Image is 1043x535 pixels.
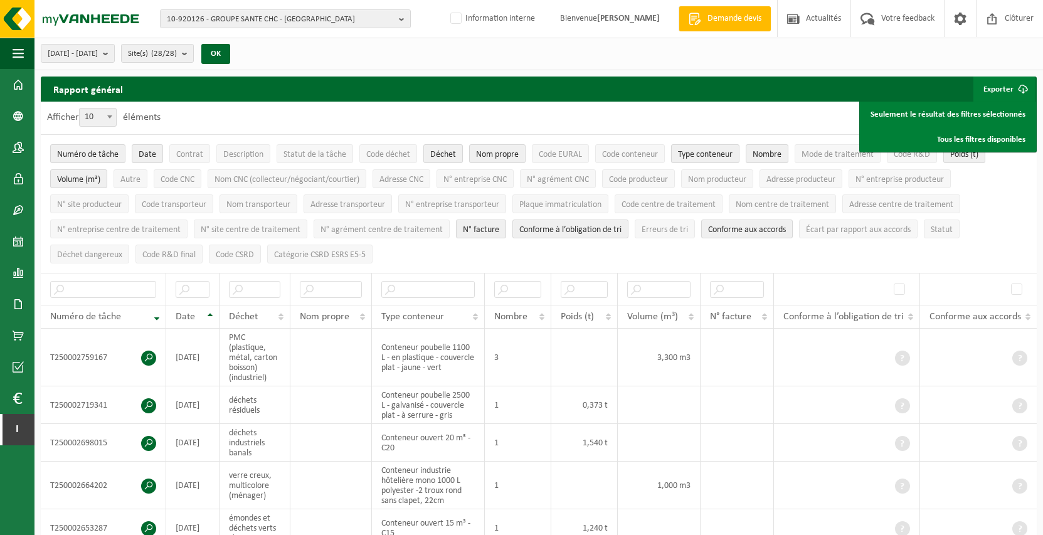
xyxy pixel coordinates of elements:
span: Conforme à l’obligation de tri [519,225,622,235]
span: Nom centre de traitement [736,200,829,209]
span: Type conteneur [381,312,444,322]
button: Exporter [973,77,1035,102]
span: Code déchet [366,150,410,159]
span: Déchet dangereux [57,250,122,260]
span: Déchet [430,150,456,159]
span: Statut [931,225,953,235]
td: PMC (plastique, métal, carton boisson) (industriel) [220,329,290,386]
button: ContratContrat: Activate to sort [169,144,210,163]
span: Volume (m³) [57,175,100,184]
label: Afficher éléments [47,112,161,122]
td: 3 [485,329,551,386]
button: Nom centre de traitementNom centre de traitement: Activate to sort [729,194,836,213]
span: N° agrément centre de traitement [320,225,443,235]
td: déchets résiduels [220,386,290,424]
button: N° entreprise centre de traitementN° entreprise centre de traitement: Activate to sort [50,220,188,238]
td: Conteneur poubelle 1100 L - en plastique - couvercle plat - jaune - vert [372,329,485,386]
span: 10 [80,109,116,126]
button: Erreurs de triErreurs de tri: Activate to sort [635,220,695,238]
span: Adresse transporteur [310,200,385,209]
span: Conforme à l’obligation de tri [783,312,904,322]
span: Adresse CNC [379,175,423,184]
span: N° entreprise CNC [443,175,507,184]
count: (28/28) [151,50,177,58]
td: [DATE] [166,462,220,509]
button: Adresse producteurAdresse producteur: Activate to sort [760,169,842,188]
button: N° entreprise transporteurN° entreprise transporteur: Activate to sort [398,194,506,213]
button: Catégorie CSRD ESRS E5-5Catégorie CSRD ESRS E5-5: Activate to sort [267,245,373,263]
td: 1,540 t [551,424,618,462]
td: Conteneur ouvert 20 m³ - C20 [372,424,485,462]
button: Poids (t)Poids (t): Activate to sort [943,144,985,163]
button: Nom CNC (collecteur/négociant/courtier)Nom CNC (collecteur/négociant/courtier): Activate to sort [208,169,366,188]
button: N° agrément centre de traitementN° agrément centre de traitement: Activate to sort [314,220,450,238]
span: Code transporteur [142,200,206,209]
span: [DATE] - [DATE] [48,45,98,63]
span: Date [139,150,156,159]
span: Contrat [176,150,203,159]
td: 0,373 t [551,386,618,424]
span: Numéro de tâche [57,150,119,159]
span: Nombre [494,312,527,322]
span: Conforme aux accords [929,312,1021,322]
span: Nom CNC (collecteur/négociant/courtier) [214,175,359,184]
h2: Rapport général [41,77,135,102]
td: 1 [485,462,551,509]
span: N° facture [710,312,751,322]
span: Nom propre [300,312,349,322]
span: 10 [79,108,117,127]
span: N° agrément CNC [527,175,589,184]
span: N° entreprise centre de traitement [57,225,181,235]
button: OK [201,44,230,64]
button: Déchet dangereux : Activate to sort [50,245,129,263]
span: N° facture [463,225,499,235]
button: Adresse centre de traitementAdresse centre de traitement: Activate to sort [842,194,960,213]
td: T250002698015 [41,424,166,462]
button: NombreNombre: Activate to sort [746,144,788,163]
span: Date [176,312,195,322]
button: N° site centre de traitementN° site centre de traitement: Activate to sort [194,220,307,238]
button: Nom producteurNom producteur: Activate to sort [681,169,753,188]
button: Type conteneurType conteneur: Activate to sort [671,144,739,163]
span: Nom transporteur [226,200,290,209]
span: Site(s) [128,45,177,63]
span: Code R&D [894,150,930,159]
span: Mode de traitement [802,150,874,159]
td: Conteneur industrie hôtelière mono 1000 L polyester -2 troux rond sans clapet, 22cm [372,462,485,509]
span: Demande devis [704,13,765,25]
span: Plaque immatriculation [519,200,601,209]
button: Code transporteurCode transporteur: Activate to sort [135,194,213,213]
span: Code CSRD [216,250,254,260]
td: déchets industriels banals [220,424,290,462]
button: DescriptionDescription: Activate to sort [216,144,270,163]
button: Code centre de traitementCode centre de traitement: Activate to sort [615,194,723,213]
button: Numéro de tâcheNuméro de tâche: Activate to remove sorting [50,144,125,163]
span: Volume (m³) [627,312,678,322]
button: Volume (m³)Volume (m³): Activate to sort [50,169,107,188]
button: Code CNCCode CNC: Activate to sort [154,169,201,188]
button: StatutStatut: Activate to sort [924,220,960,238]
td: [DATE] [166,386,220,424]
td: [DATE] [166,329,220,386]
span: Adresse centre de traitement [849,200,953,209]
td: 1 [485,386,551,424]
span: Poids (t) [561,312,594,322]
button: Adresse CNCAdresse CNC: Activate to sort [373,169,430,188]
td: Conteneur poubelle 2500 L - galvanisé - couvercle plat - à serrure - gris [372,386,485,424]
button: N° factureN° facture: Activate to sort [456,220,506,238]
span: Écart par rapport aux accords [806,225,911,235]
span: N° entreprise producteur [855,175,944,184]
td: 1,000 m3 [618,462,700,509]
td: 1 [485,424,551,462]
span: I [13,414,22,445]
button: Statut de la tâcheStatut de la tâche: Activate to sort [277,144,353,163]
button: 10-920126 - GROUPE SANTE CHC - [GEOGRAPHIC_DATA] [160,9,411,28]
span: N° site centre de traitement [201,225,300,235]
span: Poids (t) [950,150,978,159]
button: Écart par rapport aux accordsÉcart par rapport aux accords: Activate to sort [799,220,918,238]
td: T250002759167 [41,329,166,386]
button: Code R&D finalCode R&amp;D final: Activate to sort [135,245,203,263]
button: DateDate: Activate to sort [132,144,163,163]
span: Code R&D final [142,250,196,260]
button: AutreAutre: Activate to sort [114,169,147,188]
